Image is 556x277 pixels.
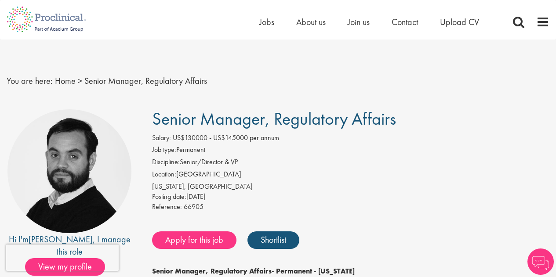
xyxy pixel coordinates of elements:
[152,202,182,212] label: Reference:
[247,231,299,249] a: Shortlist
[152,192,549,202] div: [DATE]
[152,192,186,201] span: Posting date:
[152,108,396,130] span: Senior Manager, Regulatory Affairs
[348,16,370,28] a: Join us
[527,248,554,275] img: Chatbot
[7,233,132,258] div: Hi I'm , I manage this role
[152,145,549,157] li: Permanent
[152,231,236,249] a: Apply for this job
[152,266,272,276] strong: Senior Manager, Regulatory Affairs
[259,16,274,28] a: Jobs
[7,109,131,233] img: imeage of recruiter Nick Walker
[29,234,93,245] a: [PERSON_NAME]
[55,75,76,86] a: breadcrumb link
[6,245,119,271] iframe: reCAPTCHA
[272,266,355,276] strong: - Permanent - [US_STATE]
[392,16,418,28] a: Contact
[7,75,53,86] span: You are here:
[184,202,204,211] span: 66905
[173,133,279,142] span: US$130000 - US$145000 per annum
[152,182,549,192] div: [US_STATE], [GEOGRAPHIC_DATA]
[152,169,176,180] label: Location:
[152,157,180,167] label: Discipline:
[78,75,82,86] span: >
[296,16,326,28] a: About us
[25,260,114,271] a: View my profile
[440,16,479,28] a: Upload CV
[152,133,171,143] label: Salary:
[152,157,549,169] li: Senior/Director & VP
[152,169,549,182] li: [GEOGRAPHIC_DATA]
[84,75,207,86] span: Senior Manager, Regulatory Affairs
[152,145,176,155] label: Job type:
